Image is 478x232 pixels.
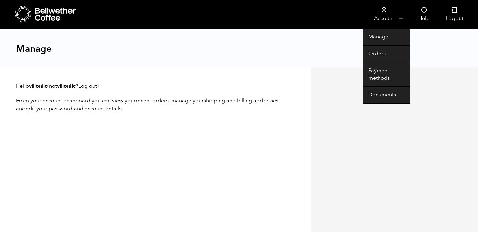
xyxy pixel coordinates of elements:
[78,82,97,90] a: Log out
[136,97,169,104] a: recent orders
[57,82,76,90] strong: villonllc
[16,43,52,55] h1: Manage
[26,105,122,112] a: edit your password and account details
[363,62,410,87] a: Payment methods
[363,87,410,104] a: Documents
[204,97,278,104] a: shipping and billing addresses
[29,82,47,90] strong: villonllc
[363,46,410,63] a: Orders
[363,29,410,46] a: Manage
[16,97,295,113] p: From your account dashboard you can view your , manage your , and .
[16,82,295,90] p: Hello (not ? )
